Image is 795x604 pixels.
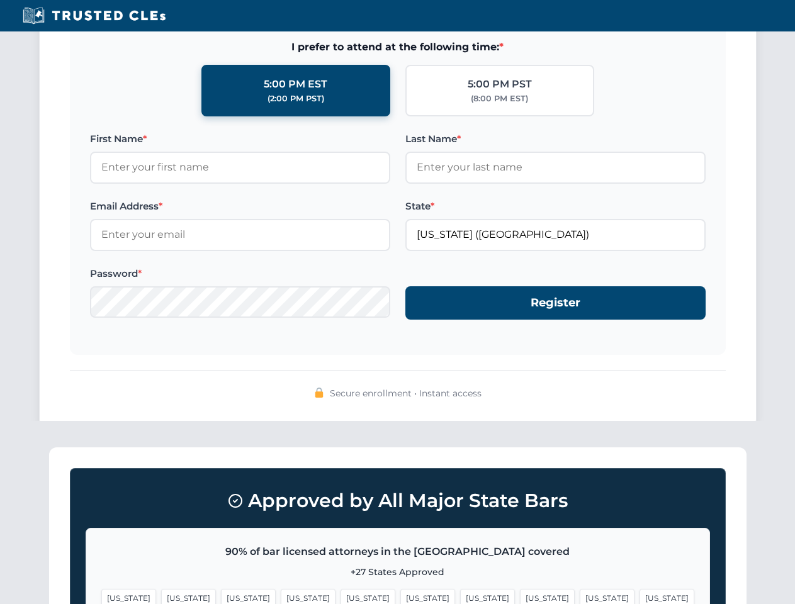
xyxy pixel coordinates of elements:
[405,219,706,250] input: Florida (FL)
[405,286,706,320] button: Register
[90,39,706,55] span: I prefer to attend at the following time:
[314,388,324,398] img: 🔒
[90,199,390,214] label: Email Address
[405,199,706,214] label: State
[405,152,706,183] input: Enter your last name
[468,76,532,92] div: 5:00 PM PST
[264,76,327,92] div: 5:00 PM EST
[90,219,390,250] input: Enter your email
[90,152,390,183] input: Enter your first name
[86,484,710,518] h3: Approved by All Major State Bars
[101,544,694,560] p: 90% of bar licensed attorneys in the [GEOGRAPHIC_DATA] covered
[90,131,390,147] label: First Name
[471,92,528,105] div: (8:00 PM EST)
[90,266,390,281] label: Password
[405,131,706,147] label: Last Name
[19,6,169,25] img: Trusted CLEs
[101,565,694,579] p: +27 States Approved
[330,386,482,400] span: Secure enrollment • Instant access
[268,92,324,105] div: (2:00 PM PST)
